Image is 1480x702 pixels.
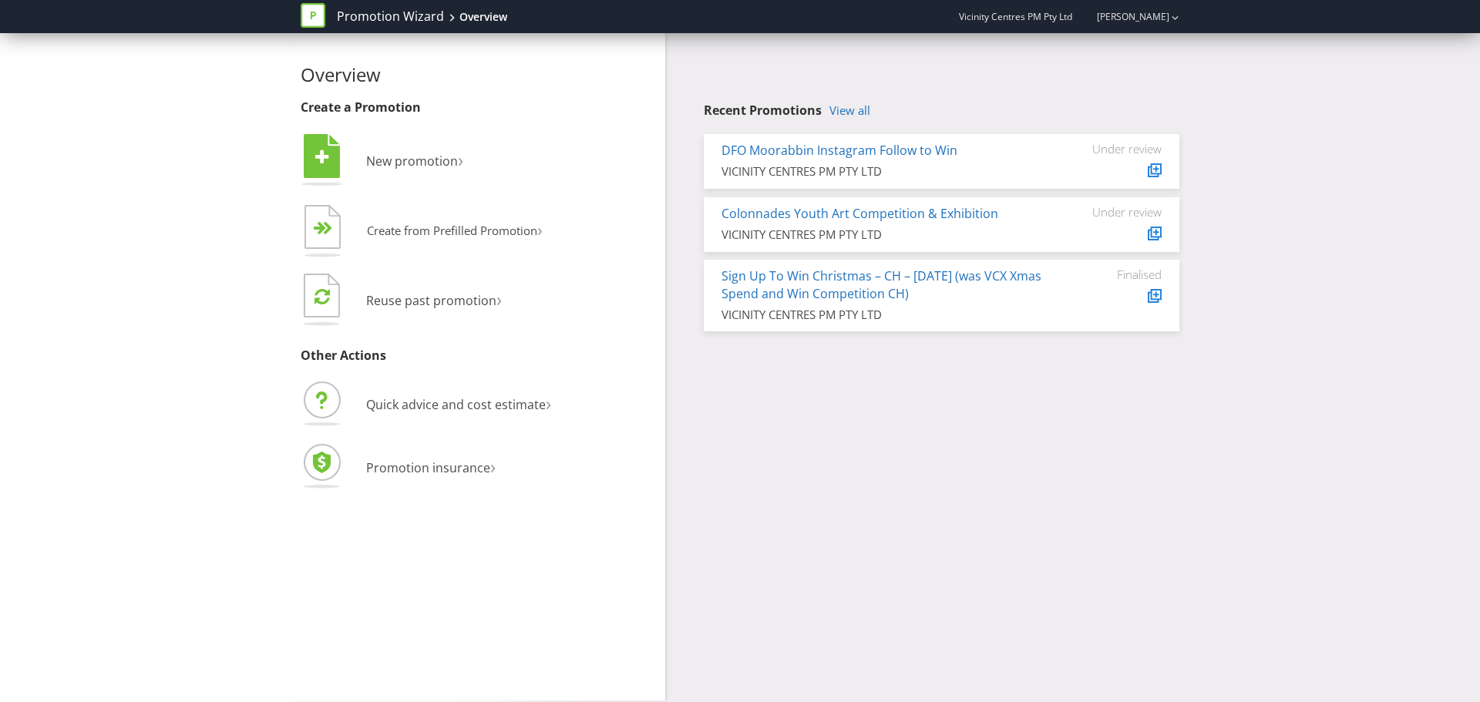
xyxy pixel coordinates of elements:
[721,227,1046,243] div: VICINITY CENTRES PM PTY LTD
[366,292,496,309] span: Reuse past promotion
[1081,10,1169,23] a: [PERSON_NAME]
[459,9,507,25] div: Overview
[301,101,654,115] h3: Create a Promotion
[721,142,957,159] a: DFO Moorabbin Instagram Follow to Win
[537,217,543,241] span: ›
[546,390,551,415] span: ›
[458,146,463,172] span: ›
[301,201,543,263] button: Create from Prefilled Promotion›
[337,8,444,25] a: Promotion Wizard
[301,349,654,363] h3: Other Actions
[301,459,496,476] a: Promotion insurance›
[301,396,551,413] a: Quick advice and cost estimate›
[1069,205,1162,219] div: Under review
[314,287,330,305] tspan: 
[721,205,998,222] a: Colonnades Youth Art Competition & Exhibition
[301,65,654,85] h2: Overview
[829,104,870,117] a: View all
[959,10,1072,23] span: Vicinity Centres PM Pty Ltd
[1069,142,1162,156] div: Under review
[721,163,1046,180] div: VICINITY CENTRES PM PTY LTD
[490,453,496,479] span: ›
[721,267,1041,302] a: Sign Up To Win Christmas – CH – [DATE] (was VCX Xmas Spend and Win Competition CH)
[721,307,1046,323] div: VICINITY CENTRES PM PTY LTD
[366,153,458,170] span: New promotion
[323,221,333,236] tspan: 
[1069,267,1162,281] div: Finalised
[367,223,537,238] span: Create from Prefilled Promotion
[496,286,502,311] span: ›
[366,396,546,413] span: Quick advice and cost estimate
[315,149,329,166] tspan: 
[704,102,822,119] span: Recent Promotions
[366,459,490,476] span: Promotion insurance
